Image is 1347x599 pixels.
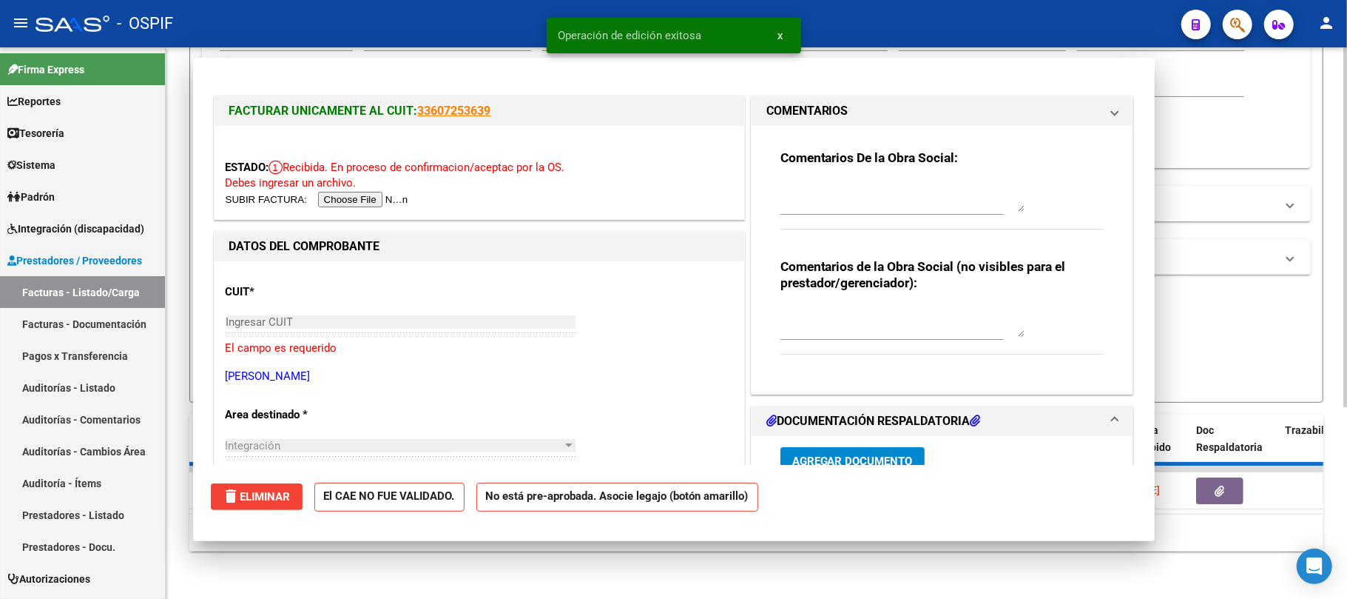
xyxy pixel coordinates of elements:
span: Recibida. En proceso de confirmacion/aceptac por la OS. [269,161,565,174]
button: Open calendar [513,33,530,50]
p: El campo es requerido [226,340,733,357]
span: x [778,29,783,42]
h1: DOCUMENTACIÓN RESPALDATORIA [766,412,981,430]
span: ESTADO: [226,161,269,174]
span: Doc Respaldatoria [1196,424,1263,453]
div: COMENTARIOS [752,126,1133,394]
mat-icon: delete [223,487,240,505]
p: CUIT [226,284,378,301]
span: Reportes [7,93,61,110]
span: Sistema [7,157,55,173]
mat-icon: menu [12,14,30,32]
button: Agregar Documento [780,447,925,475]
button: x [766,22,795,49]
span: Operación de edición exitosa [558,28,702,43]
span: Eliminar [223,490,291,503]
strong: No está pre-aprobada. Asocie legajo (botón amarillo) [476,483,758,512]
span: Firma Express [7,61,84,78]
mat-expansion-panel-header: DOCUMENTACIÓN RESPALDATORIA [752,406,1133,436]
div: Open Intercom Messenger [1297,549,1332,584]
strong: Comentarios De la Obra Social: [780,150,959,165]
span: Trazabilidad [1285,424,1345,436]
span: Integración (discapacidad) [7,221,144,237]
strong: DATOS DEL COMPROBANTE [229,239,380,253]
span: Prestadores / Proveedores [7,252,142,269]
datatable-header-cell: Fecha Recibido [1124,415,1190,480]
span: - OSPIF [117,7,173,40]
span: Agregar Documento [792,455,913,468]
datatable-header-cell: Doc Respaldatoria [1190,415,1279,480]
span: Integración [226,439,281,452]
span: Autorizaciones [7,571,90,587]
button: Eliminar [211,483,303,510]
span: Tesorería [7,125,64,141]
h1: COMENTARIOS [766,102,848,120]
span: FACTURAR UNICAMENTE AL CUIT: [229,104,418,118]
strong: Comentarios de la Obra Social (no visibles para el prestador/gerenciador): [780,259,1066,290]
div: 1 total [189,515,1323,552]
p: Debes ingresar un archivo. [226,175,733,192]
a: 33607253639 [418,104,491,118]
mat-expansion-panel-header: COMENTARIOS [752,96,1133,126]
p: Area destinado * [226,406,378,424]
mat-icon: person [1317,14,1335,32]
strong: El CAE NO FUE VALIDADO. [314,483,465,512]
p: [PERSON_NAME] [226,368,733,385]
span: Padrón [7,189,55,205]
